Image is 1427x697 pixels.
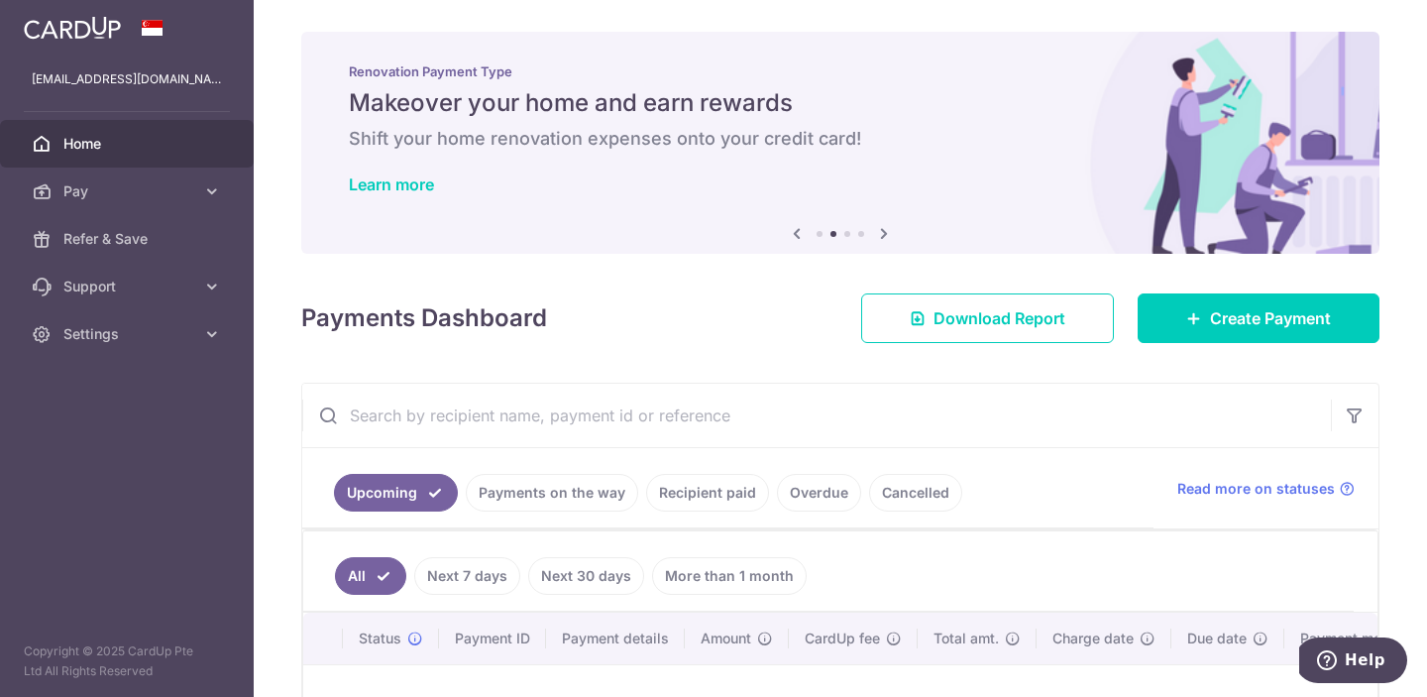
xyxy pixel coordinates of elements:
span: Download Report [933,306,1065,330]
p: Renovation Payment Type [349,63,1332,79]
input: Search by recipient name, payment id or reference [302,384,1331,447]
span: Read more on statuses [1177,479,1335,499]
a: Next 30 days [528,557,644,595]
span: CardUp fee [805,629,880,648]
a: Download Report [861,293,1114,343]
span: Charge date [1052,629,1134,648]
a: Learn more [349,174,434,194]
h4: Payments Dashboard [301,300,547,336]
span: Status [359,629,401,648]
h5: Makeover your home and earn rewards [349,87,1332,119]
span: Create Payment [1210,306,1331,330]
a: Overdue [777,474,861,512]
a: Recipient paid [646,474,769,512]
th: Payment details [546,613,685,664]
a: Read more on statuses [1177,479,1355,499]
span: Support [63,277,194,296]
a: Upcoming [334,474,458,512]
span: Due date [1187,629,1247,648]
h6: Shift your home renovation expenses onto your credit card! [349,127,1332,151]
img: CardUp [24,16,121,40]
span: Settings [63,324,194,344]
a: Cancelled [869,474,962,512]
span: Pay [63,181,194,201]
th: Payment ID [439,613,546,664]
a: All [335,557,406,595]
a: Next 7 days [414,557,520,595]
span: Refer & Save [63,229,194,249]
a: Payments on the way [466,474,638,512]
span: Home [63,134,194,154]
iframe: Opens a widget where you can find more information [1299,638,1407,687]
span: Amount [701,629,751,648]
p: [EMAIL_ADDRESS][DOMAIN_NAME] [32,69,222,89]
span: Total amt. [933,629,999,648]
a: Create Payment [1138,293,1379,343]
img: Renovation banner [301,32,1379,254]
a: More than 1 month [652,557,807,595]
